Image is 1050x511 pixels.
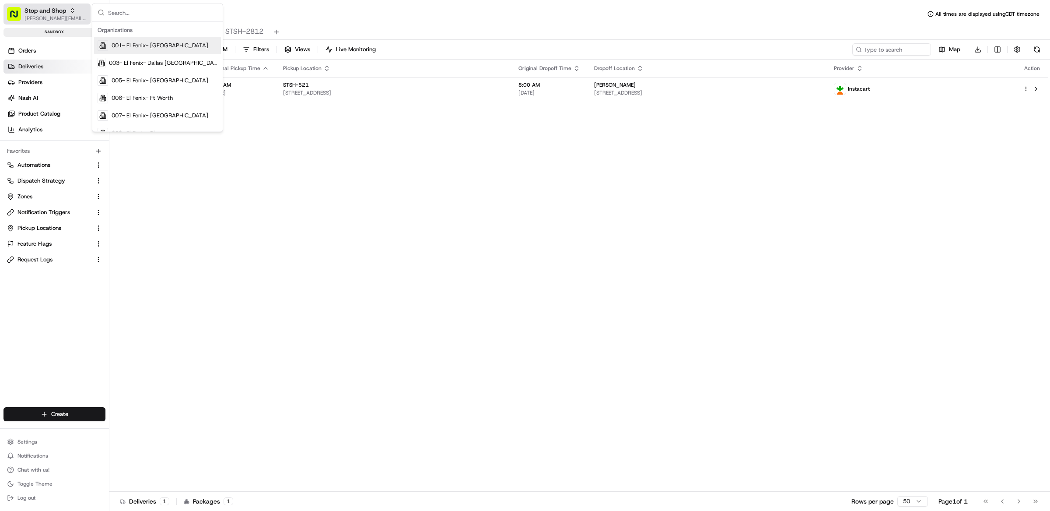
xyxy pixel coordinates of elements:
[17,452,48,459] span: Notifications
[24,15,87,22] span: [PERSON_NAME][EMAIL_ADDRESS][DOMAIN_NAME]
[77,136,95,143] span: [DATE]
[74,197,81,204] div: 💻
[283,89,504,96] span: [STREET_ADDRESS]
[17,196,67,204] span: Knowledge Base
[27,136,71,143] span: [PERSON_NAME]
[852,43,931,56] input: Type to search
[112,94,173,102] span: 006- El Fenix- Ft Worth
[594,65,635,72] span: Dropoff Location
[848,85,870,92] span: Instacart
[17,161,50,169] span: Automations
[224,497,233,505] div: 1
[935,11,1039,18] span: All times are displayed using CDT timezone
[283,81,309,88] span: STSH-521
[9,114,56,121] div: Past conversations
[5,192,70,208] a: 📗Knowledge Base
[18,47,36,55] span: Orders
[3,407,105,421] button: Create
[9,151,23,165] img: Ami Wang
[73,159,76,166] span: •
[112,42,208,49] span: 001- El Fenix- [GEOGRAPHIC_DATA]
[17,224,61,232] span: Pickup Locations
[7,240,91,248] a: Feature Flags
[73,136,76,143] span: •
[3,436,105,448] button: Settings
[3,492,105,504] button: Log out
[9,197,16,204] div: 📗
[17,193,32,201] span: Zones
[9,127,23,141] img: Tiffany Volk
[3,237,105,251] button: Feature Flags
[518,89,580,96] span: [DATE]
[17,466,49,473] span: Chat with us!
[3,158,105,172] button: Automations
[934,43,964,56] button: Map
[83,196,140,204] span: API Documentation
[3,60,109,74] a: Deliveries
[3,144,105,158] div: Favorites
[336,46,376,53] span: Live Monitoring
[280,43,314,56] button: Views
[9,35,159,49] p: Welcome 👋
[7,161,91,169] a: Automations
[322,43,380,56] button: Live Monitoring
[938,497,968,506] div: Page 1 of 1
[3,450,105,462] button: Notifications
[851,497,894,506] p: Rows per page
[834,65,854,72] span: Provider
[3,4,91,25] button: Stop and Shop[PERSON_NAME][EMAIL_ADDRESS][DOMAIN_NAME]
[70,192,144,208] a: 💻API Documentation
[3,75,109,89] a: Providers
[239,43,273,56] button: Filters
[210,81,269,88] span: 7:00 AM
[109,59,217,67] span: 003- El Fenix- Dallas [GEOGRAPHIC_DATA][PERSON_NAME]
[17,256,52,264] span: Request Logs
[9,9,26,26] img: Nash
[3,253,105,267] button: Request Logs
[87,217,106,224] span: Pylon
[3,478,105,490] button: Toggle Theme
[7,208,91,216] a: Notification Triggers
[18,78,42,86] span: Providers
[834,83,846,95] img: instacart_logo.png
[7,256,91,264] a: Request Logs
[51,410,68,418] span: Create
[3,174,105,188] button: Dispatch Strategy
[39,92,120,99] div: We're available if you need us!
[295,46,310,53] span: Views
[1031,43,1043,56] button: Refresh
[17,438,37,445] span: Settings
[9,84,24,99] img: 1736555255976-a54dd68f-1ca7-489b-9aae-adbdc363a1c4
[92,22,223,132] div: Suggestions
[3,205,105,219] button: Notification Triggers
[27,159,71,166] span: [PERSON_NAME]
[3,91,109,105] a: Nash AI
[77,159,95,166] span: [DATE]
[3,221,105,235] button: Pickup Locations
[160,497,169,505] div: 1
[23,56,144,66] input: Clear
[7,177,91,185] a: Dispatch Strategy
[112,77,208,85] span: 005- El Fenix- [GEOGRAPHIC_DATA]
[184,497,233,506] div: Packages
[594,81,636,88] span: [PERSON_NAME]
[210,65,260,72] span: Original Pickup Time
[149,86,159,97] button: Start new chat
[283,65,322,72] span: Pickup Location
[94,24,221,37] div: Organizations
[17,480,52,487] span: Toggle Theme
[949,46,960,53] span: Map
[62,217,106,224] a: Powered byPylon
[3,28,105,37] div: sandbox
[3,107,109,121] a: Product Catalog
[18,84,34,99] img: 4037041995827_4c49e92c6e3ed2e3ec13_72.png
[7,224,91,232] a: Pickup Locations
[17,240,52,248] span: Feature Flags
[17,208,70,216] span: Notification Triggers
[18,63,43,70] span: Deliveries
[39,84,143,92] div: Start new chat
[3,190,105,204] button: Zones
[24,6,66,15] button: Stop and Shop
[253,46,269,53] span: Filters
